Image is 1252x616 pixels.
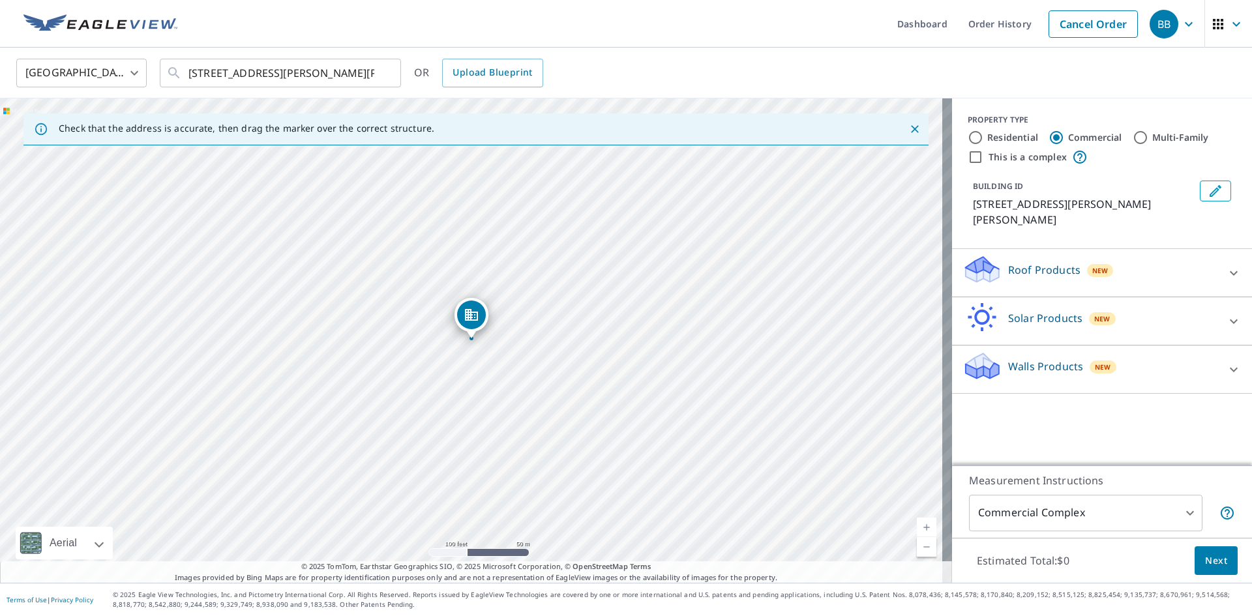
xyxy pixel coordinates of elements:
[1008,262,1081,278] p: Roof Products
[917,518,936,537] a: Current Level 18, Zoom In
[188,55,374,91] input: Search by address or latitude-longitude
[968,114,1236,126] div: PROPERTY TYPE
[46,527,81,559] div: Aerial
[23,14,177,34] img: EV Logo
[1205,553,1227,569] span: Next
[973,181,1023,192] p: BUILDING ID
[573,561,627,571] a: OpenStreetMap
[51,595,93,604] a: Privacy Policy
[453,65,532,81] span: Upload Blueprint
[1219,505,1235,521] span: Each building may require a separate measurement report; if so, your account will be billed per r...
[455,298,488,338] div: Dropped pin, building 1, Commercial property, 7578 SW Jack James Dr Stuart, FL 34997
[16,55,147,91] div: [GEOGRAPHIC_DATA]
[1195,546,1238,576] button: Next
[989,151,1067,164] label: This is a complex
[1200,181,1231,201] button: Edit building 1
[987,131,1038,144] label: Residential
[7,595,47,604] a: Terms of Use
[301,561,651,572] span: © 2025 TomTom, Earthstar Geographics SIO, © 2025 Microsoft Corporation, ©
[1068,131,1122,144] label: Commercial
[1152,131,1209,144] label: Multi-Family
[973,196,1195,227] p: [STREET_ADDRESS][PERSON_NAME][PERSON_NAME]
[1150,10,1178,38] div: BB
[442,59,543,87] a: Upload Blueprint
[962,254,1242,291] div: Roof ProductsNew
[966,546,1080,575] p: Estimated Total: $0
[1095,362,1111,372] span: New
[962,351,1242,388] div: Walls ProductsNew
[59,123,434,134] p: Check that the address is accurate, then drag the marker over the correct structure.
[1094,314,1110,324] span: New
[1008,359,1083,374] p: Walls Products
[630,561,651,571] a: Terms
[906,121,923,138] button: Close
[1049,10,1138,38] a: Cancel Order
[917,537,936,557] a: Current Level 18, Zoom Out
[113,590,1245,609] p: © 2025 Eagle View Technologies, Inc. and Pictometry International Corp. All Rights Reserved. Repo...
[414,59,543,87] div: OR
[1008,310,1082,326] p: Solar Products
[969,495,1202,531] div: Commercial Complex
[962,302,1242,340] div: Solar ProductsNew
[969,473,1235,488] p: Measurement Instructions
[1092,265,1109,276] span: New
[16,527,113,559] div: Aerial
[7,596,93,604] p: |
